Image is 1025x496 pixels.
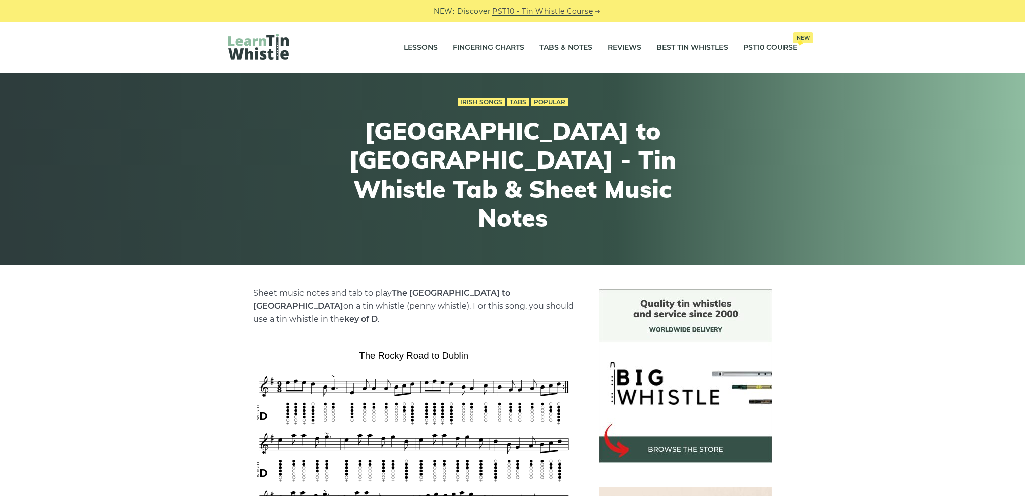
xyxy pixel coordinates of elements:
[253,287,575,326] p: Sheet music notes and tab to play on a tin whistle (penny whistle). For this song, you should use...
[599,289,772,463] img: BigWhistle Tin Whistle Store
[531,98,568,106] a: Popular
[608,35,641,61] a: Reviews
[793,32,813,43] span: New
[507,98,529,106] a: Tabs
[656,35,728,61] a: Best Tin Whistles
[458,98,505,106] a: Irish Songs
[743,35,797,61] a: PST10 CourseNew
[344,314,378,324] strong: key of D
[453,35,524,61] a: Fingering Charts
[327,117,698,233] h1: [GEOGRAPHIC_DATA] to [GEOGRAPHIC_DATA] - Tin Whistle Tab & Sheet Music Notes
[539,35,592,61] a: Tabs & Notes
[228,34,289,60] img: LearnTinWhistle.com
[404,35,438,61] a: Lessons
